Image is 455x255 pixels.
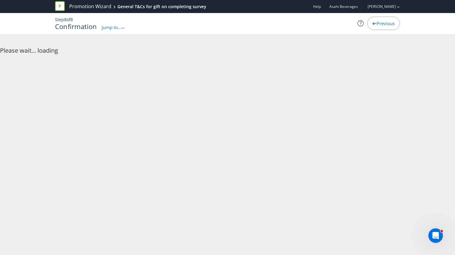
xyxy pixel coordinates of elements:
[69,3,111,10] a: Promotion Wizard
[329,4,358,9] span: Asahi Beverages
[377,20,395,26] span: Previous
[428,228,443,243] iframe: Intercom live chat
[55,23,97,30] h1: Confirmation
[67,17,70,22] span: of
[362,4,396,9] a: [PERSON_NAME]
[70,17,73,22] span: 8
[64,17,67,22] span: 8
[55,17,64,22] span: Step
[313,4,321,9] a: Help
[102,24,122,30] span: Jump to...
[117,4,206,10] div: General T&Cs for gift on completing survey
